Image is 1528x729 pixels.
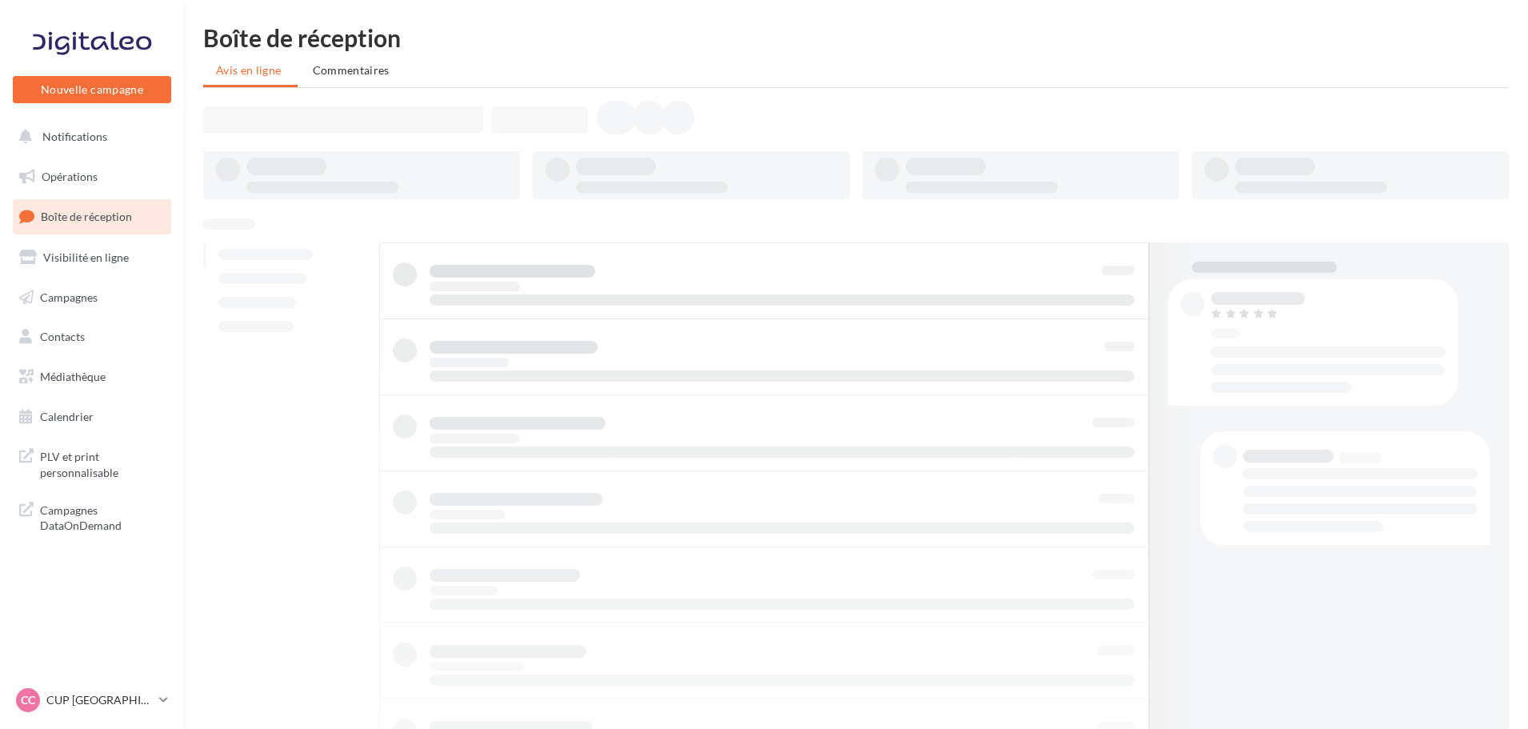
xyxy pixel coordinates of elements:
[40,499,165,534] span: Campagnes DataOnDemand
[10,400,174,434] a: Calendrier
[21,692,35,708] span: CC
[10,320,174,354] a: Contacts
[10,160,174,194] a: Opérations
[43,250,129,264] span: Visibilité en ligne
[10,241,174,274] a: Visibilité en ligne
[10,439,174,487] a: PLV et print personnalisable
[46,692,153,708] p: CUP [GEOGRAPHIC_DATA]
[42,130,107,143] span: Notifications
[10,281,174,314] a: Campagnes
[40,446,165,480] span: PLV et print personnalisable
[10,493,174,540] a: Campagnes DataOnDemand
[40,290,98,303] span: Campagnes
[10,360,174,394] a: Médiathèque
[13,685,171,715] a: CC CUP [GEOGRAPHIC_DATA]
[13,76,171,103] button: Nouvelle campagne
[10,199,174,234] a: Boîte de réception
[40,370,106,383] span: Médiathèque
[40,330,85,343] span: Contacts
[313,63,390,77] span: Commentaires
[40,410,94,423] span: Calendrier
[41,210,132,223] span: Boîte de réception
[42,170,98,183] span: Opérations
[10,120,168,154] button: Notifications
[203,26,1509,50] div: Boîte de réception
